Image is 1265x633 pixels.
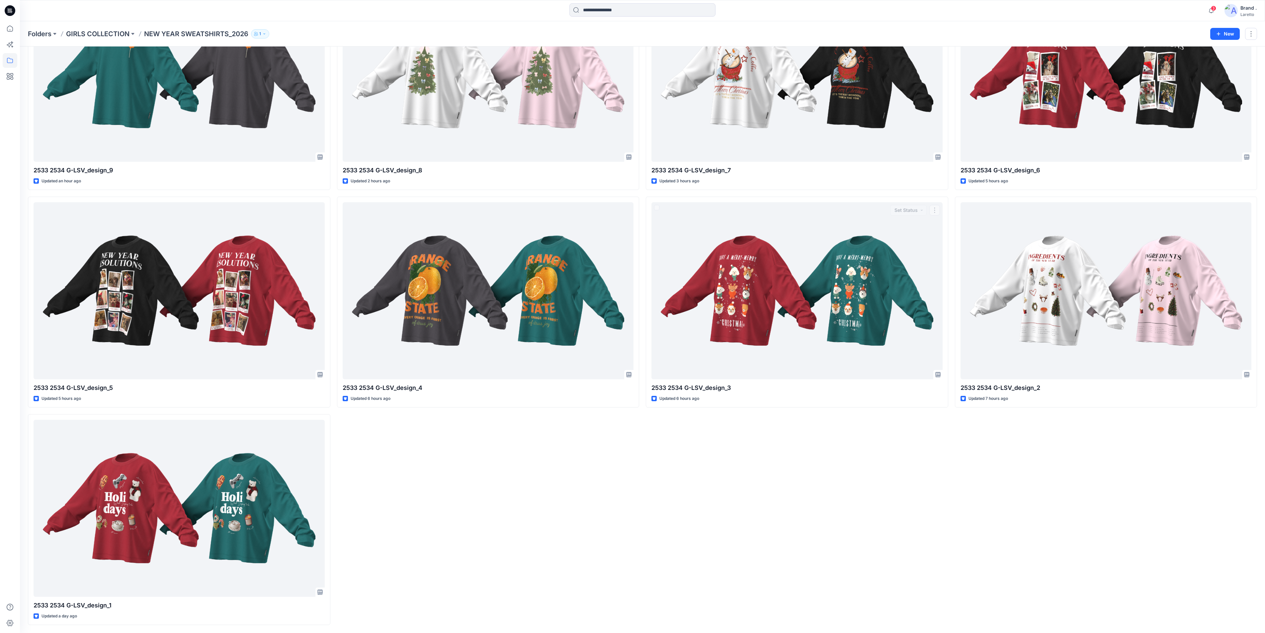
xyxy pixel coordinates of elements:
[42,178,81,185] p: Updated an hour ago
[34,383,325,393] p: 2533 2534 G-LSV_design_5
[969,395,1008,402] p: Updated 7 hours ago
[659,178,699,185] p: Updated 3 hours ago
[343,166,634,175] p: 2533 2534 G-LSV_design_8
[343,383,634,393] p: 2533 2534 G-LSV_design_4
[1224,4,1238,17] img: avatar
[259,30,261,38] p: 1
[351,178,390,185] p: Updated 2 hours ago
[34,202,325,379] a: 2533 2534 G-LSV_design_5
[651,383,943,393] p: 2533 2534 G-LSV_design_3
[1240,4,1257,12] div: Brand .
[343,202,634,379] a: 2533 2534 G-LSV_design_4
[1240,12,1257,17] div: Laretto
[969,178,1008,185] p: Updated 5 hours ago
[961,166,1252,175] p: 2533 2534 G-LSV_design_6
[66,29,129,39] a: GIRLS COLLECTION
[42,395,81,402] p: Updated 5 hours ago
[1210,28,1240,40] button: New
[651,166,943,175] p: 2533 2534 G-LSV_design_7
[34,166,325,175] p: 2533 2534 G-LSV_design_9
[1211,6,1216,11] span: 3
[34,601,325,610] p: 2533 2534 G-LSV_design_1
[961,383,1252,393] p: 2533 2534 G-LSV_design_2
[34,420,325,597] a: 2533 2534 G-LSV_design_1
[961,202,1252,379] a: 2533 2534 G-LSV_design_2
[28,29,51,39] a: Folders
[651,202,943,379] a: 2533 2534 G-LSV_design_3
[659,395,699,402] p: Updated 6 hours ago
[42,613,77,620] p: Updated a day ago
[251,29,269,39] button: 1
[351,395,390,402] p: Updated 6 hours ago
[144,29,248,39] p: NEW YEAR SWEATSHIRTS_2026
